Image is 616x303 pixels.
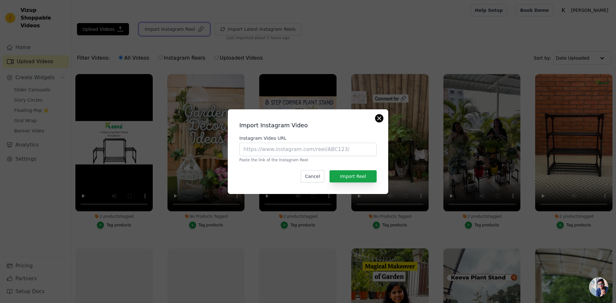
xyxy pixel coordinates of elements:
[329,170,377,182] button: Import Reel
[239,143,377,156] input: https://www.instagram.com/reel/ABC123/
[589,277,608,297] a: Open chat
[375,114,383,122] button: Close modal
[239,135,377,141] label: Instagram Video URL
[239,121,377,130] h2: Import Instagram Video
[239,157,377,163] p: Paste the link of the Instagram Reel
[301,170,324,182] button: Cancel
